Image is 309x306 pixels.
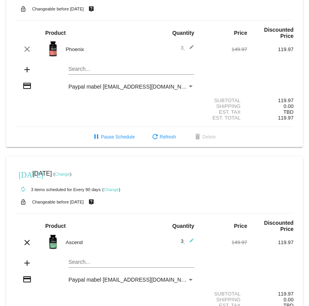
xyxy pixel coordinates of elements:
div: Est. Total [201,115,247,121]
strong: Discounted Price [264,220,294,232]
small: Changeable before [DATE] [32,7,84,11]
span: 3 [181,238,194,244]
div: Subtotal [201,291,247,297]
mat-icon: edit [185,44,194,54]
mat-icon: clear [22,238,32,247]
mat-icon: lock_open [19,197,28,207]
strong: Price [234,223,247,229]
mat-icon: edit [185,238,194,247]
div: Est. Tax [201,109,247,115]
span: Pause Schedule [92,134,135,140]
div: Shipping [201,297,247,303]
strong: Quantity [172,30,194,36]
mat-icon: live_help [87,197,96,207]
span: 0.00 [283,297,294,303]
div: 119.97 [247,97,294,103]
span: Refresh [150,134,176,140]
mat-select: Payment Method [68,277,194,283]
strong: Price [234,30,247,36]
button: Delete [187,130,222,144]
small: ( ) [102,187,120,192]
span: TBD [283,109,294,115]
span: Paypal mabel [EMAIL_ADDRESS][DOMAIN_NAME] [68,277,195,283]
mat-icon: live_help [87,4,96,14]
span: 3 [181,45,194,51]
span: 119.97 [278,115,294,121]
div: Shipping [201,103,247,109]
small: 3 items scheduled for Every 90 days [15,187,101,192]
div: Ascend [62,239,155,245]
a: Change [104,187,119,192]
img: Image-1-Carousel-Ascend-Transp.png [45,234,61,250]
span: Paypal mabel [EMAIL_ADDRESS][DOMAIN_NAME] [68,84,195,90]
mat-icon: add [22,65,32,74]
div: 119.97 [247,239,294,245]
div: 119.97 [247,291,294,297]
mat-select: Payment Method [68,84,194,90]
div: Subtotal [201,97,247,103]
mat-icon: delete [193,133,202,142]
strong: Quantity [172,223,194,229]
mat-icon: lock_open [19,4,28,14]
mat-icon: clear [22,44,32,54]
input: Search... [68,259,194,265]
mat-icon: autorenew [19,185,28,194]
span: 0.00 [283,103,294,109]
input: Search... [68,66,194,72]
div: 149.97 [201,239,247,245]
button: Pause Schedule [85,130,141,144]
mat-icon: credit_card [22,275,32,284]
div: 119.97 [247,46,294,52]
button: Refresh [144,130,182,144]
mat-icon: pause [92,133,101,142]
strong: Product [45,30,66,36]
div: Phoenix [62,46,155,52]
strong: Product [45,223,66,229]
mat-icon: [DATE] [19,169,28,179]
img: Image-1-Carousel-Phoenix-2025.png [45,41,61,56]
strong: Discounted Price [264,27,294,39]
mat-icon: add [22,258,32,268]
a: Change [55,172,70,176]
mat-icon: credit_card [22,81,32,91]
div: 149.97 [201,46,247,52]
small: ( ) [53,172,72,176]
span: Delete [193,134,216,140]
small: Changeable before [DATE] [32,200,84,204]
mat-icon: refresh [150,133,160,142]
